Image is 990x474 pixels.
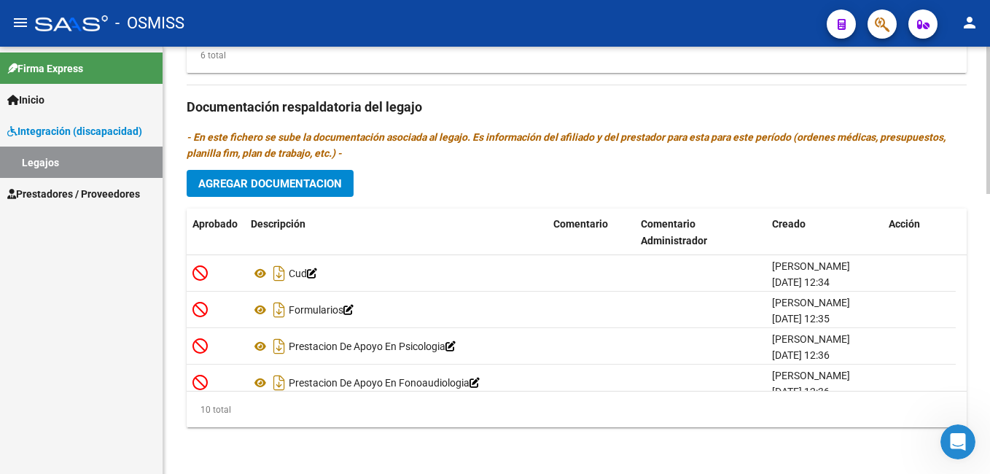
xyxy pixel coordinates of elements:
[187,402,231,418] div: 10 total
[635,209,766,257] datatable-header-cell: Comentario Administrador
[270,298,289,322] i: Descargar documento
[270,371,289,395] i: Descargar documento
[198,177,342,190] span: Agregar Documentacion
[187,97,967,117] h3: Documentación respaldatoria del legajo
[7,186,140,202] span: Prestadores / Proveedores
[889,218,920,230] span: Acción
[7,92,44,108] span: Inicio
[547,209,635,257] datatable-header-cell: Comentario
[553,218,608,230] span: Comentario
[772,218,806,230] span: Creado
[251,262,542,285] div: Cud
[772,386,830,397] span: [DATE] 12:36
[251,298,542,322] div: Formularios
[245,209,547,257] datatable-header-cell: Descripción
[772,349,830,361] span: [DATE] 12:36
[772,297,850,308] span: [PERSON_NAME]
[772,260,850,272] span: [PERSON_NAME]
[772,313,830,325] span: [DATE] 12:35
[251,335,542,358] div: Prestacion De Apoyo En Psicologia
[940,424,975,459] iframe: Intercom live chat
[641,218,707,246] span: Comentario Administrador
[192,218,238,230] span: Aprobado
[766,209,883,257] datatable-header-cell: Creado
[187,131,946,159] i: - En este fichero se sube la documentación asociada al legajo. Es información del afiliado y del ...
[187,209,245,257] datatable-header-cell: Aprobado
[772,333,850,345] span: [PERSON_NAME]
[270,262,289,285] i: Descargar documento
[251,218,305,230] span: Descripción
[7,123,142,139] span: Integración (discapacidad)
[12,14,29,31] mat-icon: menu
[251,371,542,395] div: Prestacion De Apoyo En Fonoaudiologia
[187,47,226,63] div: 6 total
[7,61,83,77] span: Firma Express
[772,370,850,381] span: [PERSON_NAME]
[115,7,184,39] span: - OSMISS
[883,209,956,257] datatable-header-cell: Acción
[961,14,978,31] mat-icon: person
[772,276,830,288] span: [DATE] 12:34
[187,170,354,197] button: Agregar Documentacion
[270,335,289,358] i: Descargar documento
